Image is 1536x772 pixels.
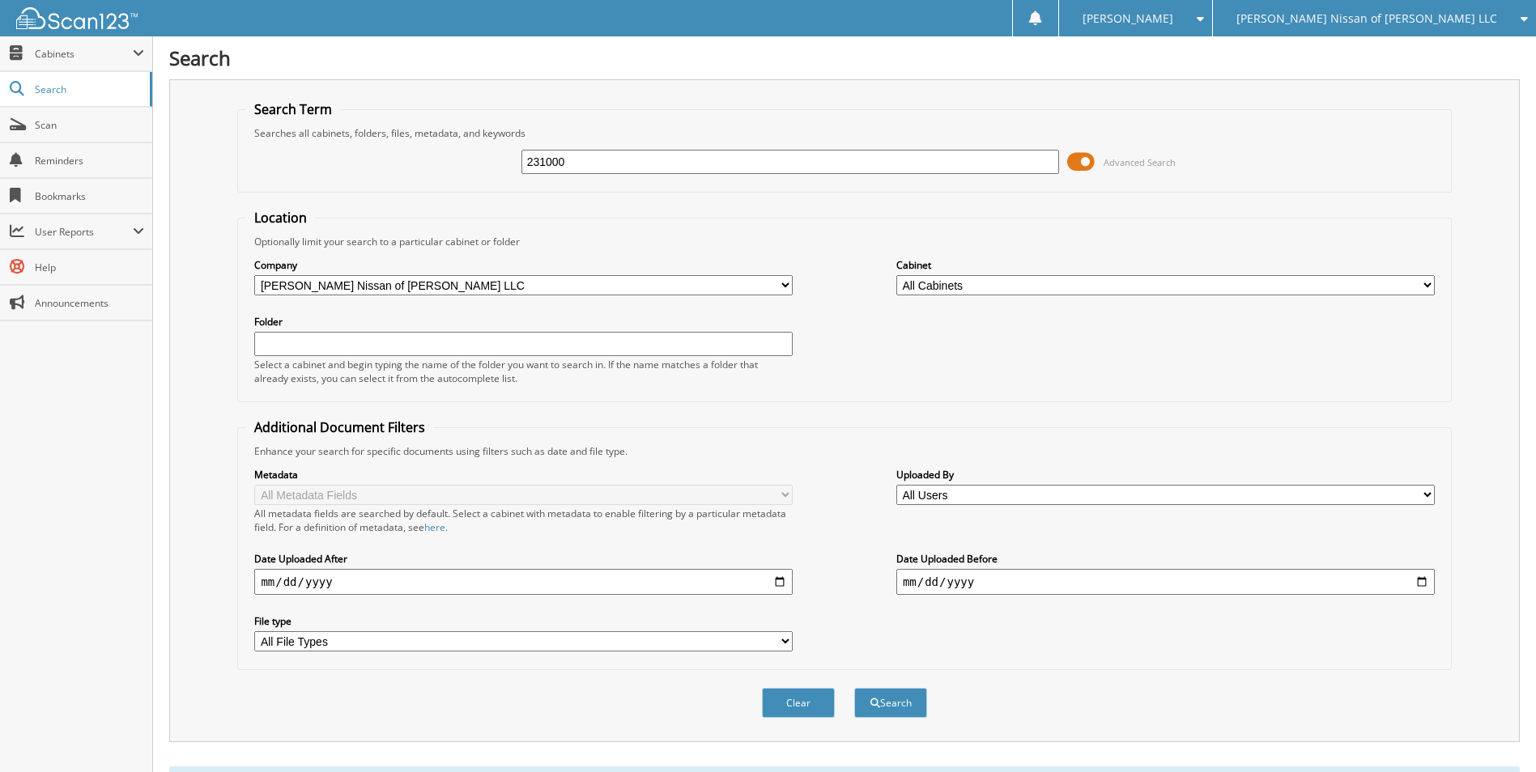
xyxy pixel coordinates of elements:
[254,552,793,566] label: Date Uploaded After
[1083,14,1173,23] span: [PERSON_NAME]
[16,7,138,29] img: scan123-logo-white.svg
[254,468,793,481] label: Metadata
[246,126,1442,140] div: Searches all cabinets, folders, files, metadata, and keywords
[35,118,144,132] span: Scan
[35,83,142,96] span: Search
[35,189,144,203] span: Bookmarks
[424,520,445,534] a: here
[254,569,793,595] input: start
[169,45,1520,71] h1: Search
[896,258,1435,272] label: Cabinet
[246,418,433,436] legend: Additional Document Filters
[35,225,133,239] span: User Reports
[246,209,315,227] legend: Location
[35,261,144,274] span: Help
[762,688,835,718] button: Clear
[254,507,793,534] div: All metadata fields are searched by default. Select a cabinet with metadata to enable filtering b...
[896,552,1435,566] label: Date Uploaded Before
[246,100,340,118] legend: Search Term
[246,444,1442,458] div: Enhance your search for specific documents using filters such as date and file type.
[896,569,1435,595] input: end
[254,358,793,385] div: Select a cabinet and begin typing the name of the folder you want to search in. If the name match...
[35,47,133,61] span: Cabinets
[1104,156,1176,168] span: Advanced Search
[896,468,1435,481] label: Uploaded By
[246,235,1442,248] div: Optionally limit your search to a particular cabinet or folder
[1236,14,1497,23] span: [PERSON_NAME] Nissan of [PERSON_NAME] LLC
[254,315,793,329] label: Folder
[854,688,927,718] button: Search
[35,154,144,168] span: Reminders
[254,258,793,272] label: Company
[254,614,793,628] label: File type
[35,296,144,310] span: Announcements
